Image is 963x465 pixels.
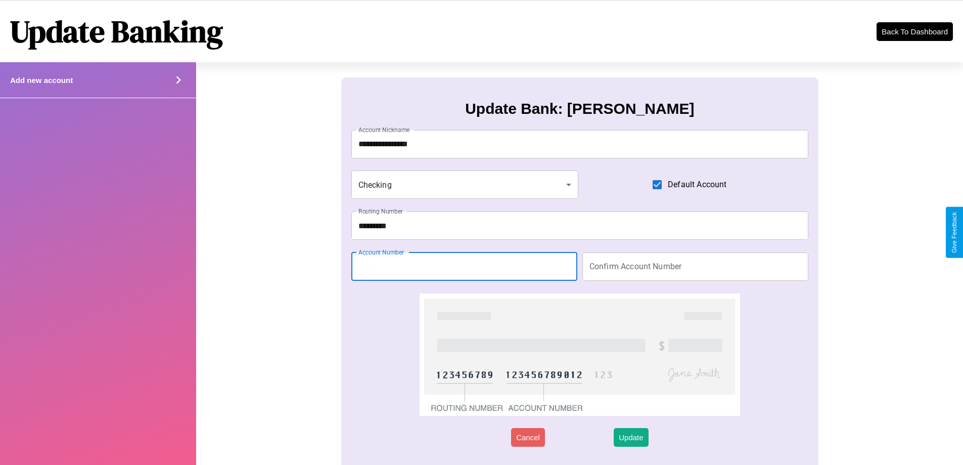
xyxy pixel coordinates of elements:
[358,248,404,257] label: Account Number
[358,125,410,134] label: Account Nickname
[420,293,740,416] img: check
[951,212,958,253] div: Give Feedback
[10,76,73,84] h4: Add new account
[668,179,726,191] span: Default Account
[511,428,545,447] button: Cancel
[358,207,403,216] label: Routing Number
[877,22,953,41] button: Back To Dashboard
[465,100,694,117] h3: Update Bank: [PERSON_NAME]
[10,11,223,52] h1: Update Banking
[351,171,579,199] div: Checking
[614,428,648,447] button: Update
